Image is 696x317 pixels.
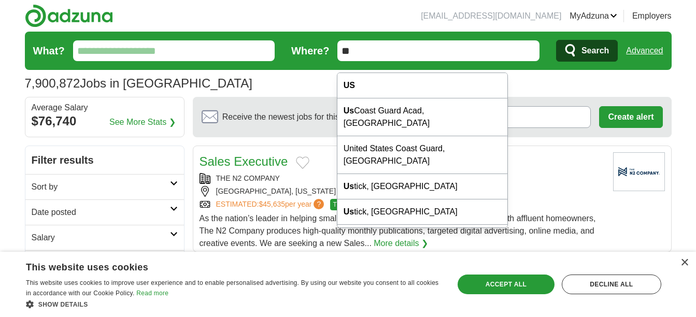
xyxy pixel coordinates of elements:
[25,225,184,250] a: Salary
[222,111,400,123] span: Receive the newest jobs for this search :
[200,173,605,184] div: THE N2 COMPANY
[25,4,113,27] img: Adzuna logo
[25,199,184,225] a: Date posted
[216,199,326,210] a: ESTIMATED:$45,635per year?
[344,106,354,115] strong: Us
[25,146,184,174] h2: Filter results
[26,299,441,309] div: Show details
[421,10,561,22] li: [EMAIL_ADDRESS][DOMAIN_NAME]
[344,182,354,191] strong: Us
[25,174,184,199] a: Sort by
[25,74,80,93] span: 7,900,872
[109,116,176,128] a: See More Stats ❯
[374,237,428,250] a: More details ❯
[632,10,672,22] a: Employers
[200,154,288,168] a: Sales Executive
[25,250,184,276] a: Remote
[26,279,438,297] span: This website uses cookies to improve user experience and to enable personalised advertising. By u...
[32,232,170,244] h2: Salary
[33,43,65,59] label: What?
[38,301,88,308] span: Show details
[581,40,609,61] span: Search
[32,181,170,193] h2: Sort by
[259,200,285,208] span: $45,635
[32,104,178,112] div: Average Salary
[626,40,663,61] a: Advanced
[25,76,252,90] h1: Jobs in [GEOGRAPHIC_DATA]
[337,174,507,199] div: tick, [GEOGRAPHIC_DATA]
[344,81,355,90] strong: US
[344,207,354,216] strong: Us
[613,152,665,191] img: Company logo
[330,199,371,210] span: TOP MATCH
[32,206,170,219] h2: Date posted
[556,40,618,62] button: Search
[337,225,507,263] div: Urbanización ubal, [GEOGRAPHIC_DATA]
[136,290,168,297] a: Read more, opens a new window
[680,259,688,267] div: Close
[26,258,415,273] div: This website uses cookies
[337,136,507,174] div: United States Coast Guard, [GEOGRAPHIC_DATA]
[296,156,309,169] button: Add to favorite jobs
[570,10,617,22] a: MyAdzuna
[32,112,178,131] div: $76,740
[337,98,507,136] div: Coast Guard Acad, [GEOGRAPHIC_DATA]
[337,199,507,225] div: tick, [GEOGRAPHIC_DATA]
[458,275,555,294] div: Accept all
[200,186,605,197] div: [GEOGRAPHIC_DATA], [US_STATE]
[562,275,661,294] div: Decline all
[200,214,596,248] span: As the nation’s leader in helping small to mid-sized businesses efficiently connect with affluent...
[599,106,662,128] button: Create alert
[314,199,324,209] span: ?
[291,43,329,59] label: Where?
